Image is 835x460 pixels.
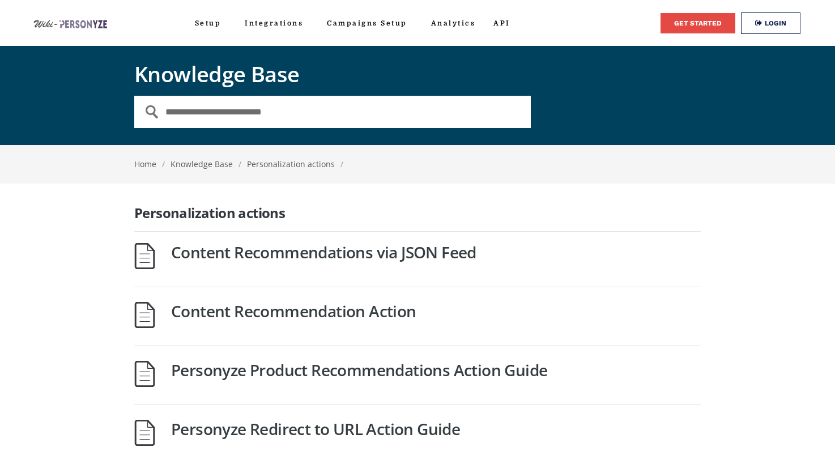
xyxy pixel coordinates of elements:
a: GET STARTED [661,13,735,33]
a: Login [741,12,800,34]
h1: Knowledge Base [134,63,701,84]
a: Knowledge Base [171,159,233,169]
a: Home [134,159,156,169]
a: Content Recommendations via JSON Feed [171,241,476,263]
span: / [340,159,343,169]
a: Integrations [245,12,309,35]
span: / [238,159,241,169]
div: Personalization actions [134,156,701,172]
span: GET STARTED [674,20,722,27]
span: / [162,159,165,169]
a: Analytics [431,12,476,35]
a: Setup [195,12,227,35]
a: Content Recommendation Action [171,300,416,322]
span: Login [765,20,786,27]
h3: Personalization actions [134,206,701,232]
a: Personyze Redirect to URL Action Guide [171,418,460,440]
a: Campaigns Setup [327,12,413,35]
a: API [493,12,516,35]
a: Personyze Product Recommendations Action Guide [171,359,547,381]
